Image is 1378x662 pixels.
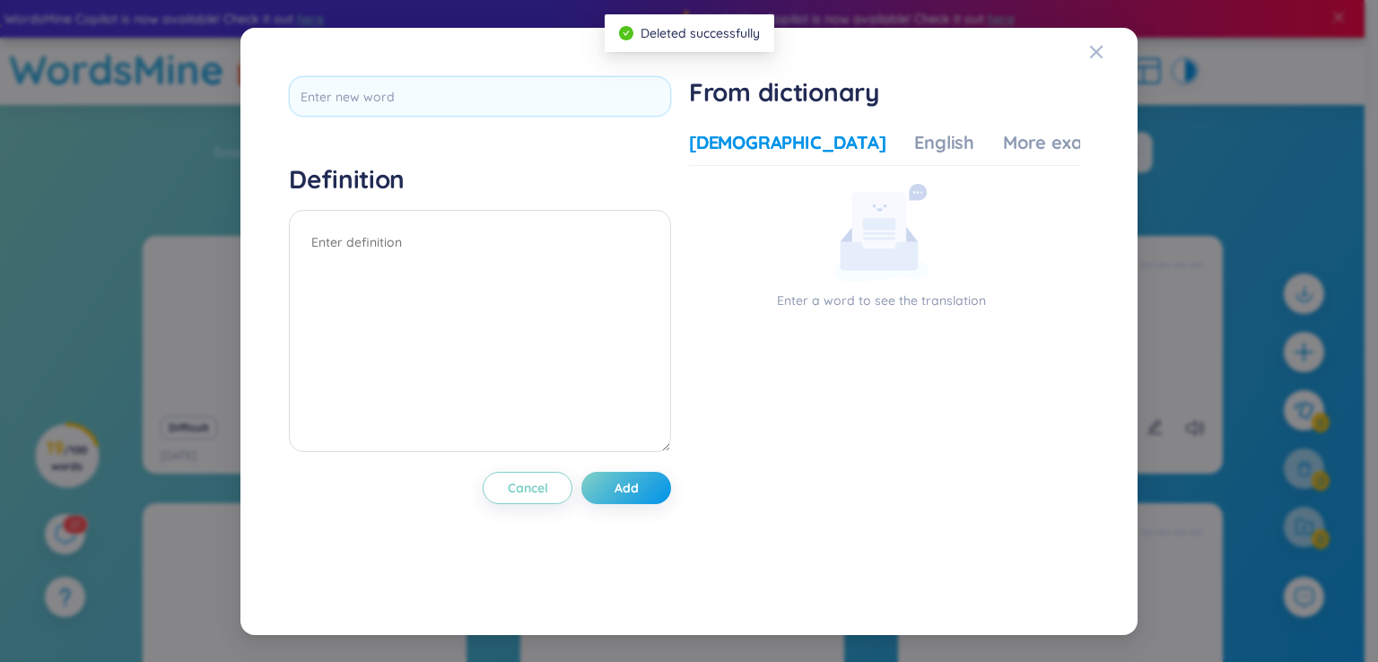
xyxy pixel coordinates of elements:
[1003,130,1133,155] div: More examples
[689,291,1073,310] p: Enter a word to see the translation
[508,479,548,497] span: Cancel
[689,130,885,155] div: [DEMOGRAPHIC_DATA]
[1089,28,1138,76] button: Close
[289,76,671,117] input: Enter new word
[615,479,639,497] span: Add
[289,163,671,196] h4: Definition
[619,26,633,40] span: check-circle
[641,25,760,41] span: Deleted successfully
[689,76,1080,109] h1: From dictionary
[914,130,974,155] div: English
